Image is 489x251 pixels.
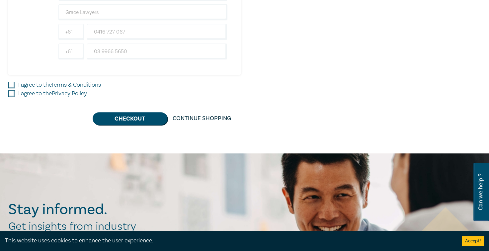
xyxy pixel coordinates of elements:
button: Checkout [93,112,167,125]
div: This website uses cookies to enhance the user experience. [5,236,452,245]
input: Mobile* [87,24,227,40]
button: Accept cookies [462,236,484,246]
h2: Stay informed. [8,201,165,218]
label: I agree to the [18,89,87,98]
input: Company [58,4,227,20]
a: Continue Shopping [167,112,236,125]
input: +61 [58,24,84,40]
input: Phone [87,43,227,59]
input: +61 [58,43,84,59]
label: I agree to the [18,81,101,89]
span: Can we help ? [477,167,484,217]
a: Terms & Conditions [51,81,101,89]
a: Privacy Policy [52,90,87,97]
